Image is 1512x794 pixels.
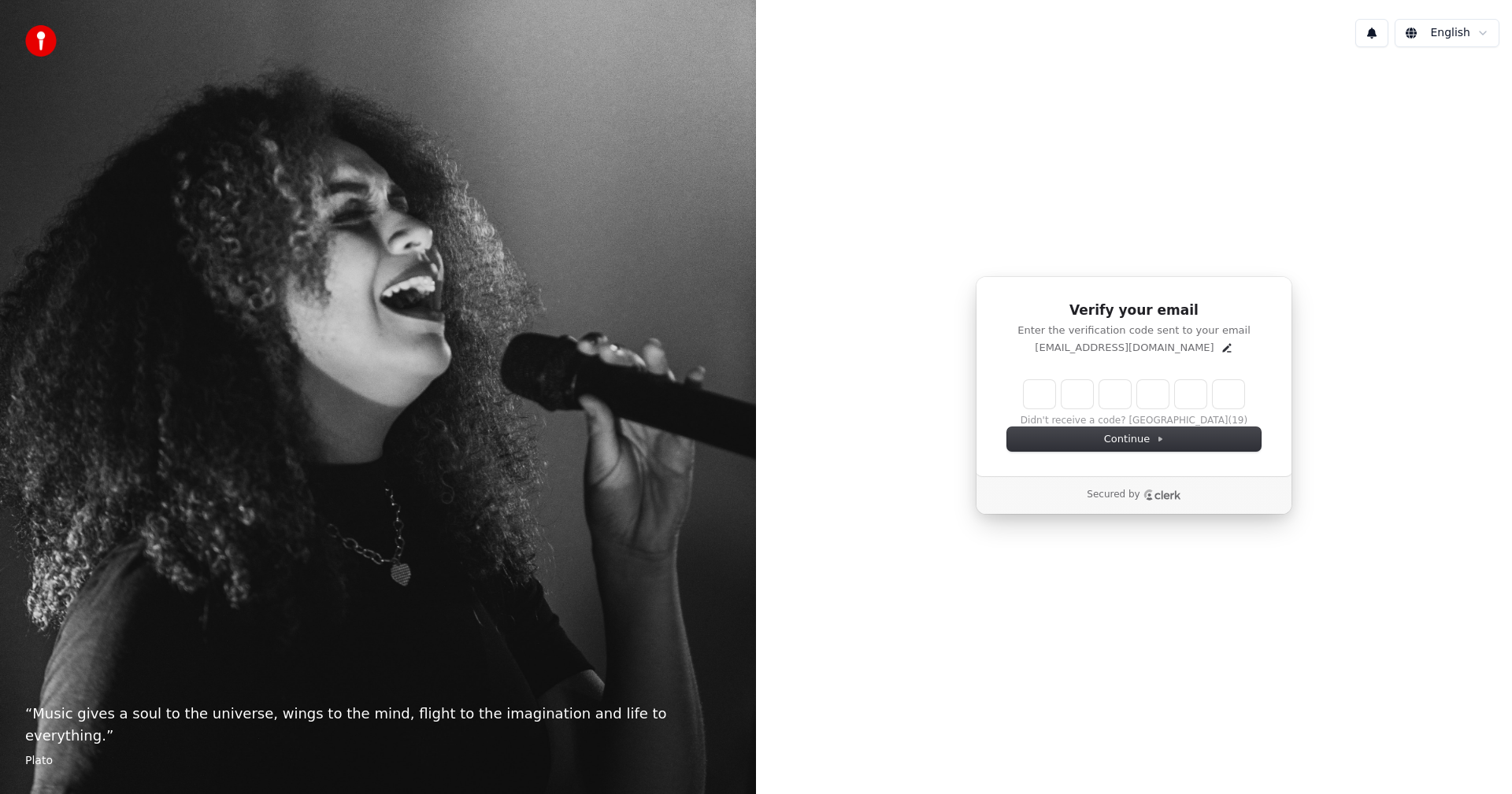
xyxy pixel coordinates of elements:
[1024,380,1244,408] input: Enter verification code
[1007,323,1261,338] p: Enter the verification code sent to your email
[1007,427,1261,451] button: Continue
[1007,301,1261,320] h1: Verify your email
[1143,489,1181,500] a: Clerk logo
[1087,489,1140,501] p: Secured by
[1221,342,1233,354] button: Edit
[25,25,57,57] img: youka
[25,753,731,769] footer: Plato
[1104,432,1164,446] span: Continue
[25,703,731,747] p: “ Music gives a soul to the universe, wings to the mind, flight to the imagination and life to ev...
[1035,341,1214,355] p: [EMAIL_ADDRESS][DOMAIN_NAME]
